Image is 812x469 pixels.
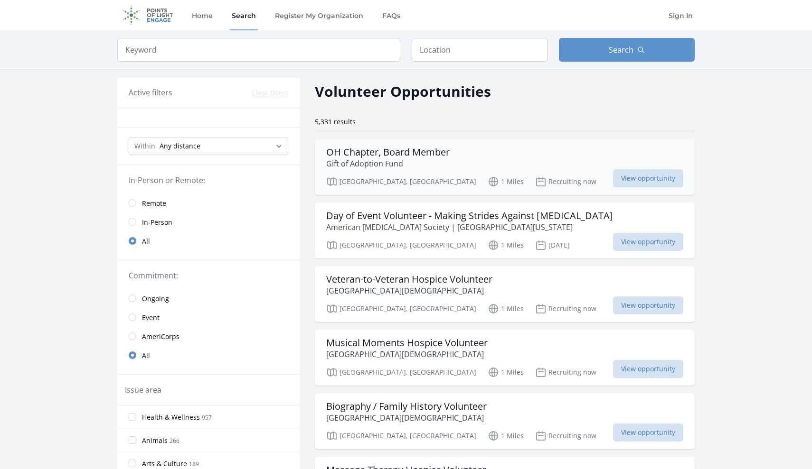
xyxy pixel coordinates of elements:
[117,193,300,212] a: Remote
[326,158,450,169] p: Gift of Adoption Fund
[535,303,596,314] p: Recruiting now
[488,430,524,441] p: 1 Miles
[315,266,695,322] a: Veteran-to-Veteran Hospice Volunteer [GEOGRAPHIC_DATA][DEMOGRAPHIC_DATA] [GEOGRAPHIC_DATA], [GEOG...
[326,210,613,221] h3: Day of Event Volunteer - Making Strides Against [MEDICAL_DATA]
[315,393,695,449] a: Biography / Family History Volunteer [GEOGRAPHIC_DATA][DEMOGRAPHIC_DATA] [GEOGRAPHIC_DATA], [GEOG...
[559,38,695,62] button: Search
[117,346,300,365] a: All
[129,175,288,186] legend: In-Person or Remote:
[326,239,476,251] p: [GEOGRAPHIC_DATA], [GEOGRAPHIC_DATA]
[326,349,488,360] p: [GEOGRAPHIC_DATA][DEMOGRAPHIC_DATA]
[326,430,476,441] p: [GEOGRAPHIC_DATA], [GEOGRAPHIC_DATA]
[117,327,300,346] a: AmeriCorps
[613,360,683,378] span: View opportunity
[535,239,570,251] p: [DATE]
[326,176,476,187] p: [GEOGRAPHIC_DATA], [GEOGRAPHIC_DATA]
[326,285,492,296] p: [GEOGRAPHIC_DATA][DEMOGRAPHIC_DATA]
[315,139,695,195] a: OH Chapter, Board Member Gift of Adoption Fund [GEOGRAPHIC_DATA], [GEOGRAPHIC_DATA] 1 Miles Recru...
[142,199,166,208] span: Remote
[315,81,491,102] h2: Volunteer Opportunities
[613,169,683,187] span: View opportunity
[170,437,179,445] span: 266
[129,87,172,98] h3: Active filters
[535,367,596,378] p: Recruiting now
[117,308,300,327] a: Event
[129,436,136,444] input: Animals 266
[129,460,136,467] input: Arts & Culture 189
[326,401,487,412] h3: Biography / Family History Volunteer
[117,38,400,62] input: Keyword
[326,412,487,423] p: [GEOGRAPHIC_DATA][DEMOGRAPHIC_DATA]
[535,430,596,441] p: Recruiting now
[142,351,150,360] span: All
[315,202,695,258] a: Day of Event Volunteer - Making Strides Against [MEDICAL_DATA] American [MEDICAL_DATA] Society | ...
[125,384,161,395] legend: Issue area
[315,117,356,126] span: 5,331 results
[142,436,168,445] span: Animals
[142,218,172,227] span: In-Person
[142,332,179,341] span: AmeriCorps
[129,413,136,421] input: Health & Wellness 957
[326,274,492,285] h3: Veteran-to-Veteran Hospice Volunteer
[129,137,288,155] select: Search Radius
[613,423,683,441] span: View opportunity
[142,413,200,422] span: Health & Wellness
[117,231,300,250] a: All
[326,367,476,378] p: [GEOGRAPHIC_DATA], [GEOGRAPHIC_DATA]
[535,176,596,187] p: Recruiting now
[189,460,199,468] span: 189
[129,270,288,281] legend: Commitment:
[326,337,488,349] h3: Musical Moments Hospice Volunteer
[326,221,613,233] p: American [MEDICAL_DATA] Society | [GEOGRAPHIC_DATA][US_STATE]
[142,313,160,322] span: Event
[488,239,524,251] p: 1 Miles
[326,303,476,314] p: [GEOGRAPHIC_DATA], [GEOGRAPHIC_DATA]
[117,289,300,308] a: Ongoing
[613,296,683,314] span: View opportunity
[202,414,212,422] span: 957
[488,303,524,314] p: 1 Miles
[488,176,524,187] p: 1 Miles
[117,212,300,231] a: In-Person
[613,233,683,251] span: View opportunity
[315,330,695,386] a: Musical Moments Hospice Volunteer [GEOGRAPHIC_DATA][DEMOGRAPHIC_DATA] [GEOGRAPHIC_DATA], [GEOGRAP...
[609,44,633,55] span: Search
[142,237,150,246] span: All
[488,367,524,378] p: 1 Miles
[142,459,187,469] span: Arts & Culture
[412,38,548,62] input: Location
[326,147,450,158] h3: OH Chapter, Board Member
[142,294,169,303] span: Ongoing
[252,88,288,98] button: Clear filters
